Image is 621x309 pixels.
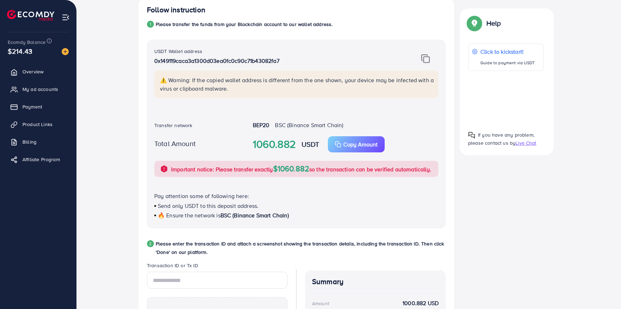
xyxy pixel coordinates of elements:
span: Product Links [22,121,53,128]
p: Please transfer the funds from your Blockchain account to our wallet address. [156,20,332,28]
span: Ecomdy Balance [8,39,46,46]
a: My ad accounts [5,82,71,96]
label: USDT Wallet address [154,48,202,55]
legend: Transaction ID or Tx ID [147,262,288,272]
img: Popup guide [468,17,481,29]
img: Popup guide [468,132,475,139]
div: 2 [147,240,154,247]
strong: 1060.882 [253,137,296,152]
a: Product Links [5,117,71,131]
span: $214.43 [8,46,32,56]
p: Guide to payment via USDT [480,59,535,67]
iframe: Chat [591,277,616,304]
strong: 1000.882 USD [403,299,439,307]
p: Important notice: Please transfer exactly so the transaction can be verified automatically. [171,164,431,173]
div: Amount [312,300,329,307]
img: img [421,54,430,63]
span: Live Chat [515,139,536,146]
a: Billing [5,135,71,149]
span: Payment [22,103,42,110]
label: Transfer network [154,122,193,129]
span: Overview [22,68,43,75]
p: Pay attention some of following here: [154,192,438,200]
span: BSC (Binance Smart Chain) [275,121,343,129]
span: $1060.882 [273,163,309,174]
p: Send only USDT to this deposit address. [154,202,438,210]
span: BSC (Binance Smart Chain) [221,211,289,219]
button: Copy Amount [328,136,385,152]
p: Help [486,19,501,27]
h4: Follow instruction [147,6,205,14]
p: Please enter the transaction ID and attach a screenshot showing the transaction details, includin... [156,239,446,256]
span: Billing [22,138,36,145]
a: Overview [5,65,71,79]
span: If you have any problem, please contact us by [468,131,534,146]
img: menu [62,13,70,21]
label: Total Amount [154,138,196,149]
span: Affiliate Program [22,156,60,163]
span: My ad accounts [22,86,58,93]
p: Click to kickstart! [480,47,535,56]
a: Affiliate Program [5,152,71,166]
h4: Summary [312,277,439,286]
div: 1 [147,21,154,28]
img: alert [160,165,168,173]
span: 🔥 Ensure the network is [158,211,221,219]
p: Copy Amount [343,140,378,149]
strong: BEP20 [253,121,270,129]
p: ⚠️ Warning: If the copied wallet address is different from the one shown, your device may be infe... [160,76,434,93]
strong: USDT [302,139,319,149]
img: logo [7,10,54,21]
a: Payment [5,100,71,114]
p: 0x149119caca3a1300d03ea0fc0c90c71b43082fa7 [154,57,389,65]
img: image [62,48,69,55]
